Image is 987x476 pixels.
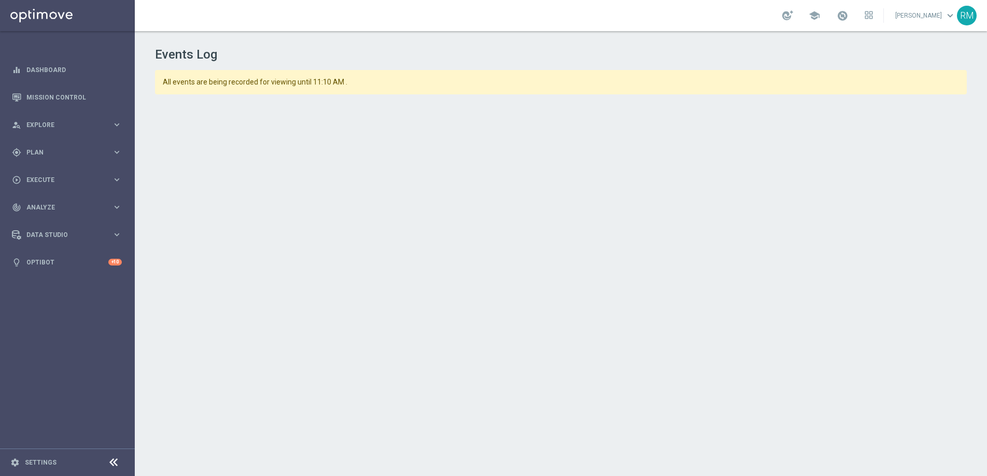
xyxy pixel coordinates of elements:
button: track_changes Analyze keyboard_arrow_right [11,203,122,212]
div: Explore [12,120,112,130]
i: keyboard_arrow_right [112,147,122,157]
i: equalizer [12,65,21,75]
a: Optibot [26,248,108,276]
i: keyboard_arrow_right [112,230,122,240]
span: Plan [26,149,112,156]
button: play_circle_outline Execute keyboard_arrow_right [11,176,122,184]
div: Data Studio [12,230,112,240]
span: All events are being recorded for viewing until 11:10 AM . [163,78,885,87]
button: person_search Explore keyboard_arrow_right [11,121,122,129]
i: keyboard_arrow_right [112,202,122,212]
div: +10 [108,259,122,265]
div: Optibot [12,248,122,276]
div: Mission Control [12,83,122,111]
i: keyboard_arrow_right [112,175,122,185]
h1: Events Log [155,47,967,62]
a: Mission Control [26,83,122,111]
button: lightbulb Optibot +10 [11,258,122,267]
i: lightbulb [12,258,21,267]
span: Execute [26,177,112,183]
div: Dashboard [12,56,122,83]
i: person_search [12,120,21,130]
button: gps_fixed Plan keyboard_arrow_right [11,148,122,157]
span: Analyze [26,204,112,211]
button: Mission Control [11,93,122,102]
div: Execute [12,175,112,185]
span: Data Studio [26,232,112,238]
i: gps_fixed [12,148,21,157]
i: track_changes [12,203,21,212]
a: [PERSON_NAME]keyboard_arrow_down [894,8,957,23]
span: school [809,10,820,21]
div: RM [957,6,977,25]
button: Data Studio keyboard_arrow_right [11,231,122,239]
button: equalizer Dashboard [11,66,122,74]
a: Settings [25,459,57,466]
i: play_circle_outline [12,175,21,185]
div: Analyze [12,203,112,212]
i: keyboard_arrow_right [112,120,122,130]
i: settings [10,458,20,467]
div: Plan [12,148,112,157]
span: Explore [26,122,112,128]
span: keyboard_arrow_down [944,10,956,21]
a: Dashboard [26,56,122,83]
